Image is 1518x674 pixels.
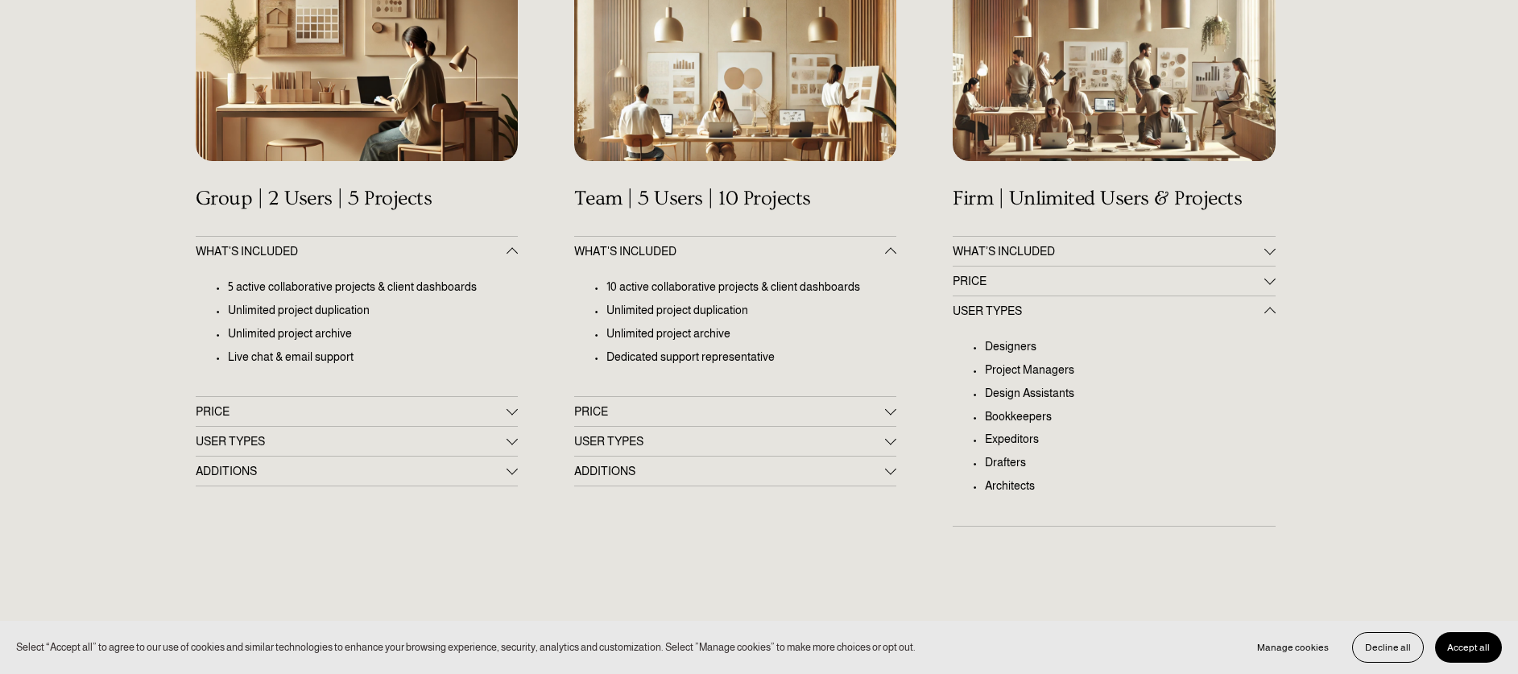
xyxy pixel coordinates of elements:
[985,362,1275,379] p: Project Managers
[196,457,518,486] button: ADDITIONS
[574,465,885,478] span: ADDITIONS
[953,325,1275,525] div: USER TYPES
[574,435,885,448] span: USER TYPES
[196,245,507,258] span: WHAT'S INCLUDED
[574,237,896,266] button: WHAT'S INCLUDED
[196,397,518,426] button: PRICE
[953,245,1264,258] span: WHAT’S INCLUDED
[606,279,896,296] p: 10 active collaborative projects & client dashboards
[574,397,896,426] button: PRICE
[196,435,507,448] span: USER TYPES
[196,427,518,456] button: USER TYPES
[196,187,518,211] h4: Group | 2 Users | 5 Projects
[1365,642,1411,653] span: Decline all
[574,457,896,486] button: ADDITIONS
[953,304,1264,317] span: USER TYPES
[985,478,1275,495] p: Architects
[1435,632,1502,663] button: Accept all
[228,349,518,366] p: Live chat & email support
[985,338,1275,356] p: Designers
[1257,642,1329,653] span: Manage cookies
[228,302,518,320] p: Unlimited project duplication
[196,266,518,396] div: WHAT'S INCLUDED
[228,325,518,343] p: Unlimited project archive
[985,408,1275,426] p: Bookkeepers
[953,267,1275,296] button: PRICE
[1245,632,1341,663] button: Manage cookies
[985,431,1275,449] p: Expeditors
[1447,642,1490,653] span: Accept all
[574,266,896,396] div: WHAT'S INCLUDED
[953,237,1275,266] button: WHAT’S INCLUDED
[953,275,1264,287] span: PRICE
[16,639,916,655] p: Select “Accept all” to agree to our use of cookies and similar technologies to enhance your brows...
[985,454,1275,472] p: Drafters
[574,245,885,258] span: WHAT'S INCLUDED
[228,279,518,296] p: 5 active collaborative projects & client dashboards
[196,405,507,418] span: PRICE
[606,325,896,343] p: Unlimited project archive
[574,427,896,456] button: USER TYPES
[953,187,1275,211] h4: Firm | Unlimited Users & Projects
[953,296,1275,325] button: USER TYPES
[985,385,1275,403] p: Design Assistants
[606,349,896,366] p: Dedicated support representative
[1352,632,1424,663] button: Decline all
[196,465,507,478] span: ADDITIONS
[606,302,896,320] p: Unlimited project duplication
[196,237,518,266] button: WHAT'S INCLUDED
[574,187,896,211] h4: Team | 5 Users | 10 Projects
[574,405,885,418] span: PRICE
